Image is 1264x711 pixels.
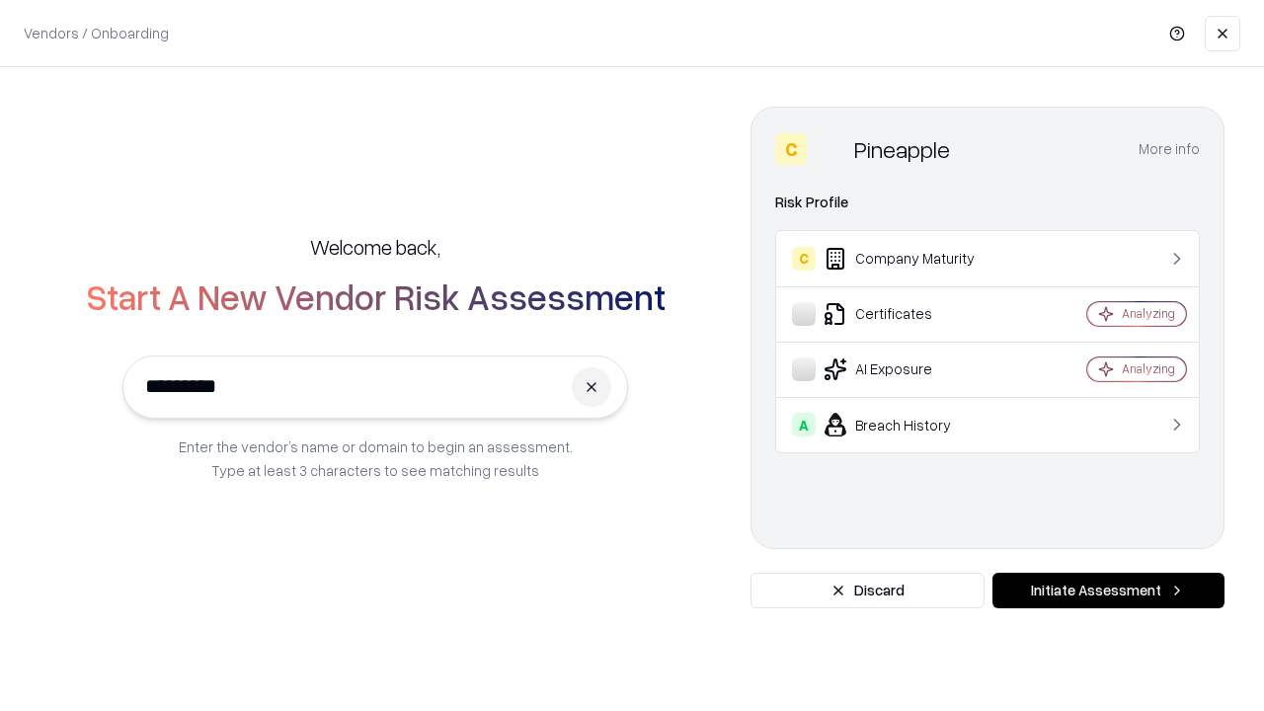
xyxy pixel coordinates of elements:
[24,23,169,43] p: Vendors / Onboarding
[775,133,807,165] div: C
[310,233,440,261] h5: Welcome back,
[792,302,1028,326] div: Certificates
[792,357,1028,381] div: AI Exposure
[775,191,1200,214] div: Risk Profile
[1139,131,1200,167] button: More info
[815,133,846,165] img: Pineapple
[750,573,985,608] button: Discard
[792,247,1028,271] div: Company Maturity
[854,133,950,165] div: Pineapple
[86,276,666,316] h2: Start A New Vendor Risk Assessment
[792,413,816,436] div: A
[992,573,1224,608] button: Initiate Assessment
[1122,305,1175,322] div: Analyzing
[792,413,1028,436] div: Breach History
[792,247,816,271] div: C
[1122,360,1175,377] div: Analyzing
[179,434,573,482] p: Enter the vendor’s name or domain to begin an assessment. Type at least 3 characters to see match...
